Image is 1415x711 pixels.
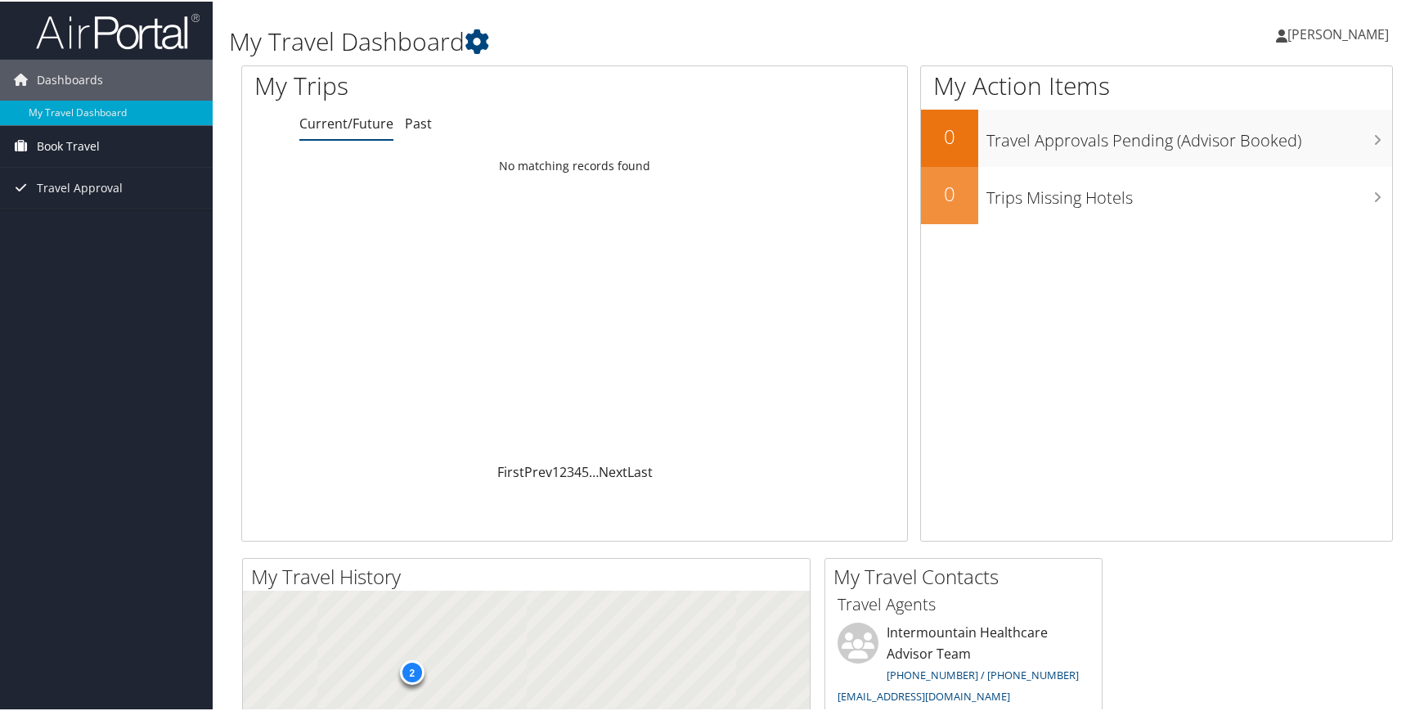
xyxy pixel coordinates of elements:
h1: My Trips [254,67,618,101]
h2: 0 [921,178,978,206]
a: 2 [559,461,567,479]
a: First [497,461,524,479]
a: 0Trips Missing Hotels [921,165,1392,223]
h3: Travel Agents [838,592,1089,614]
a: 4 [574,461,582,479]
span: Book Travel [37,124,100,165]
h1: My Action Items [921,67,1392,101]
h3: Trips Missing Hotels [986,177,1392,208]
a: 1 [552,461,559,479]
a: Past [405,113,432,131]
a: Prev [524,461,552,479]
div: 2 [399,659,424,683]
a: 3 [567,461,574,479]
h2: 0 [921,121,978,149]
h2: My Travel History [251,561,810,589]
span: [PERSON_NAME] [1287,24,1389,42]
a: [PERSON_NAME] [1276,8,1405,57]
h2: My Travel Contacts [833,561,1102,589]
span: Dashboards [37,58,103,99]
a: 5 [582,461,589,479]
a: Last [627,461,653,479]
span: Travel Approval [37,166,123,207]
img: airportal-logo.png [36,11,200,49]
h1: My Travel Dashboard [229,23,1013,57]
a: [EMAIL_ADDRESS][DOMAIN_NAME] [838,687,1010,702]
a: Current/Future [299,113,393,131]
a: 0Travel Approvals Pending (Advisor Booked) [921,108,1392,165]
td: No matching records found [242,150,907,179]
span: … [589,461,599,479]
a: Next [599,461,627,479]
a: [PHONE_NUMBER] / [PHONE_NUMBER] [887,666,1079,681]
li: Intermountain Healthcare Advisor Team [829,621,1098,709]
h3: Travel Approvals Pending (Advisor Booked) [986,119,1392,151]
